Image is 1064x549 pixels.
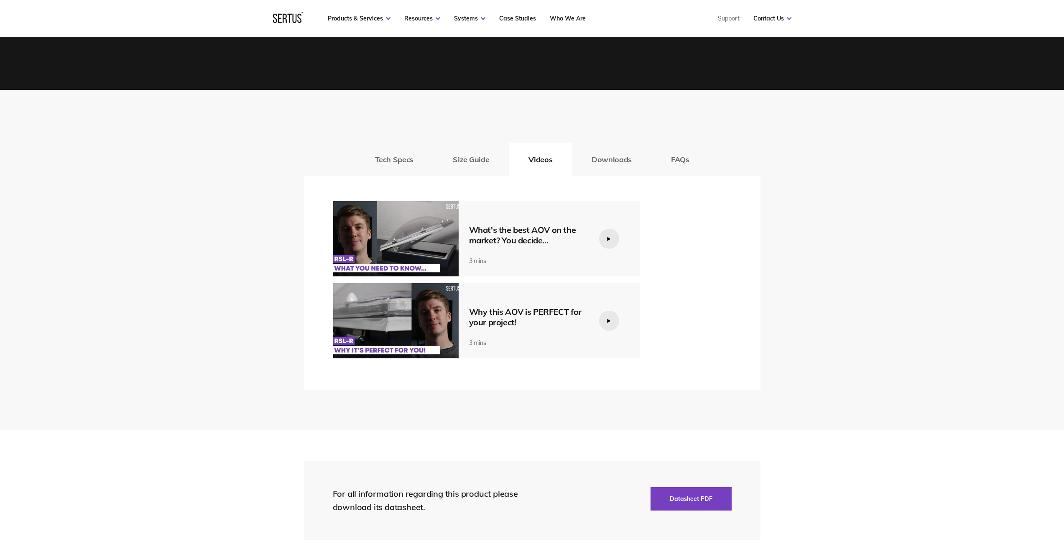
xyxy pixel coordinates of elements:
[499,15,536,22] a: Case Studies
[651,487,732,511] button: Datasheet PDF
[651,143,709,176] button: FAQs
[404,15,440,22] a: Resources
[454,15,485,22] a: Systems
[469,257,586,265] div: 3 mins
[753,15,791,22] a: Contact Us
[328,15,390,22] a: Products & Services
[433,143,509,176] button: Size Guide
[355,143,433,176] button: Tech Specs
[718,15,740,22] a: Support
[913,452,1064,549] iframe: Chat Widget
[469,306,586,327] div: Why this AOV is PERFECT for your project!
[333,487,533,514] div: For all information regarding this product please download its datasheet.
[469,225,586,245] div: What's the best AOV on the market? You decide...
[469,339,586,347] div: 3 mins
[550,15,586,22] a: Who We Are
[572,143,651,176] button: Downloads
